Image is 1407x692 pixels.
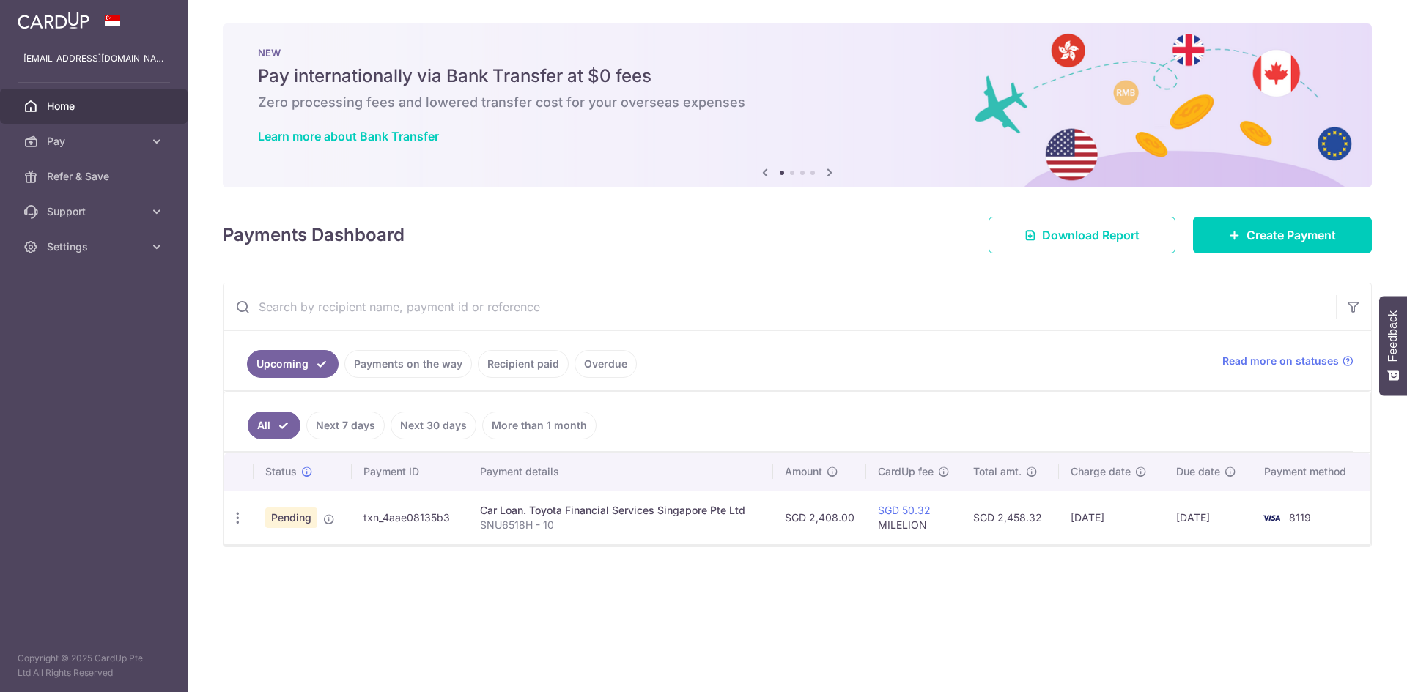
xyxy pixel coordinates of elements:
td: txn_4aae08135b3 [352,491,468,544]
span: Settings [47,239,144,254]
span: CardUp fee [878,464,934,479]
td: SGD 2,408.00 [773,491,866,544]
iframe: Opens a widget where you can find more information [1313,648,1392,685]
h6: Zero processing fees and lowered transfer cost for your overseas expenses [258,94,1337,111]
span: Home [47,99,144,114]
td: [DATE] [1164,491,1252,544]
p: NEW [258,47,1337,59]
span: Read more on statuses [1222,354,1339,368]
div: Car Loan. Toyota Financial Services Singapore Pte Ltd [480,503,761,518]
th: Payment details [468,453,773,491]
span: Total amt. [973,464,1022,479]
a: More than 1 month [482,412,597,439]
a: Recipient paid [478,350,569,378]
img: Bank Card [1257,509,1286,527]
span: Pending [265,507,317,528]
img: CardUp [18,12,89,29]
a: Read more on statuses [1222,354,1354,368]
span: Pay [47,134,144,149]
span: Charge date [1071,464,1131,479]
span: Support [47,204,144,219]
a: All [248,412,300,439]
h4: Payments Dashboard [223,222,405,248]
td: SGD 2,458.32 [961,491,1059,544]
button: Feedback - Show survey [1379,296,1407,395]
p: [EMAIL_ADDRESS][DOMAIN_NAME] [23,51,164,66]
a: SGD 50.32 [878,504,931,516]
td: MILELION [866,491,961,544]
a: Learn more about Bank Transfer [258,129,439,144]
span: Refer & Save [47,169,144,184]
th: Payment ID [352,453,468,491]
a: Create Payment [1193,217,1372,253]
a: Upcoming [247,350,339,378]
span: Amount [785,464,822,479]
td: [DATE] [1059,491,1164,544]
th: Payment method [1252,453,1370,491]
a: Next 30 days [391,412,476,439]
span: Status [265,464,297,479]
span: 8119 [1289,511,1311,524]
span: Feedback [1386,310,1400,362]
h5: Pay internationally via Bank Transfer at $0 fees [258,64,1337,88]
a: Next 7 days [306,412,385,439]
a: Overdue [575,350,637,378]
span: Download Report [1042,226,1140,244]
a: Download Report [989,217,1175,253]
img: Bank transfer banner [223,23,1372,187]
span: Create Payment [1247,226,1336,244]
p: SNU6518H - 10 [480,518,761,532]
span: Due date [1176,464,1220,479]
input: Search by recipient name, payment id or reference [224,283,1336,330]
a: Payments on the way [344,350,472,378]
